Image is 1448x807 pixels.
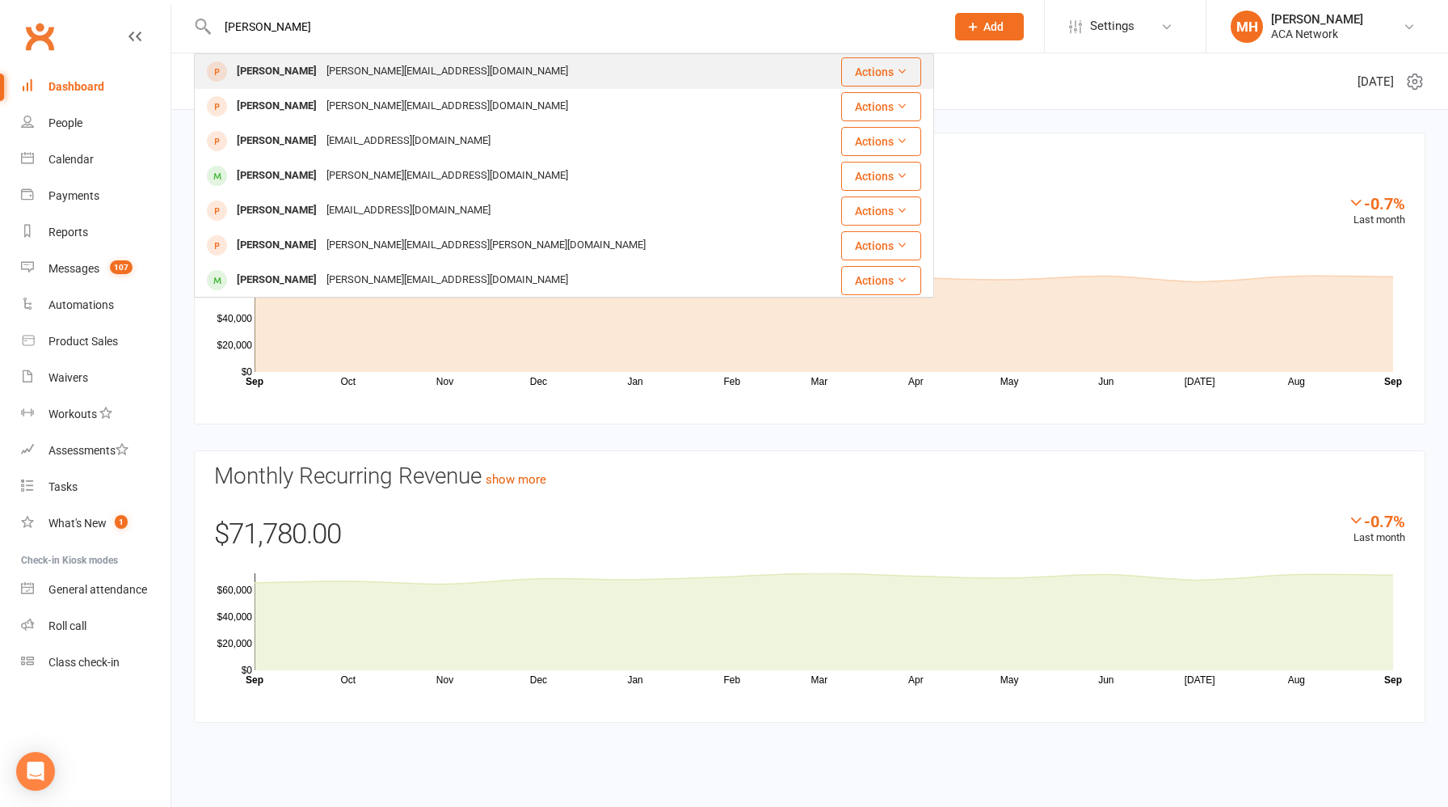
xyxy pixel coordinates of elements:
a: Reports [21,214,170,251]
a: Tasks [21,469,170,505]
div: [PERSON_NAME] [232,129,322,153]
button: Actions [841,196,921,226]
button: Actions [841,57,921,87]
a: People [21,105,170,142]
div: Tasks [48,480,78,493]
button: Actions [841,162,921,191]
div: Dashboard [48,80,104,93]
a: Product Sales [21,323,170,360]
div: [PERSON_NAME] [232,95,322,118]
div: Calendar [48,153,94,166]
div: Workouts [48,408,97,420]
a: Workouts [21,396,170,433]
div: [PERSON_NAME][EMAIL_ADDRESS][DOMAIN_NAME] [322,268,573,292]
span: Add [983,20,1004,33]
a: Payments [21,178,170,214]
a: Calendar [21,142,170,178]
div: [PERSON_NAME] [1271,12,1363,27]
div: What's New [48,517,107,530]
h3: Monthly Recurring Revenue [214,464,1405,489]
div: [PERSON_NAME] [232,234,322,257]
button: Actions [841,231,921,260]
a: Clubworx [19,16,60,57]
div: People [48,116,82,129]
span: [DATE] [1357,72,1394,91]
button: Actions [841,127,921,156]
div: [PERSON_NAME] [232,268,322,292]
a: Class kiosk mode [21,644,170,681]
div: -0.7% [1348,512,1405,530]
a: What's New1 [21,505,170,542]
input: Search... [213,15,934,38]
span: 107 [110,260,133,274]
button: Actions [841,92,921,121]
div: [PERSON_NAME][EMAIL_ADDRESS][DOMAIN_NAME] [322,95,573,118]
a: Assessments [21,433,170,469]
div: Waivers [48,371,88,384]
a: Waivers [21,360,170,396]
div: [PERSON_NAME][EMAIL_ADDRESS][PERSON_NAME][DOMAIN_NAME] [322,234,650,257]
div: Roll call [48,619,86,632]
div: [PERSON_NAME] [232,164,322,188]
button: Add [955,13,1024,40]
div: Reports [48,226,88,239]
div: $71,780.00 [214,512,1405,565]
div: [PERSON_NAME][EMAIL_ADDRESS][DOMAIN_NAME] [322,60,573,83]
div: -0.7% [1348,194,1405,212]
div: [EMAIL_ADDRESS][DOMAIN_NAME] [322,129,495,153]
div: ACA Network [1271,27,1363,41]
span: 1 [115,515,128,529]
div: Assessments [48,444,128,457]
div: [PERSON_NAME][EMAIL_ADDRESS][DOMAIN_NAME] [322,164,573,188]
div: [PERSON_NAME] [232,60,322,83]
a: General attendance kiosk mode [21,572,170,608]
a: show more [486,472,546,487]
a: Messages 107 [21,251,170,287]
a: Automations [21,287,170,323]
div: [EMAIL_ADDRESS][DOMAIN_NAME] [322,199,495,222]
div: MH [1231,11,1263,43]
div: Payments [48,189,99,202]
div: Open Intercom Messenger [16,752,55,791]
button: Actions [841,266,921,295]
div: General attendance [48,583,147,596]
span: Settings [1090,8,1134,44]
div: [PERSON_NAME] [232,199,322,222]
div: Last month [1348,194,1405,229]
div: Last month [1348,512,1405,547]
div: Automations [48,298,114,311]
div: Product Sales [48,335,118,348]
a: Dashboard [21,69,170,105]
div: Class check-in [48,656,120,669]
a: Roll call [21,608,170,644]
div: Messages [48,262,99,275]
